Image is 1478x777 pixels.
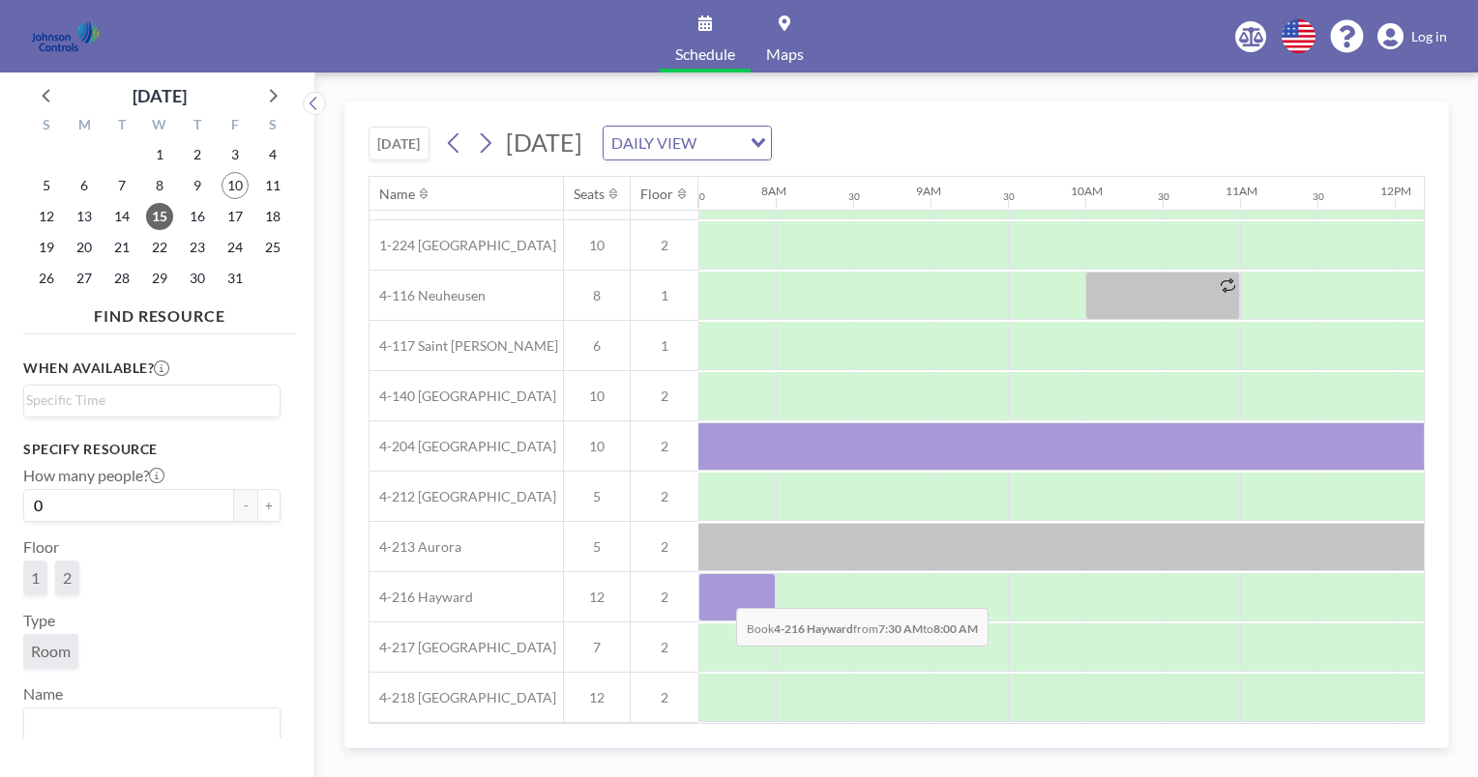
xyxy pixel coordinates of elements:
span: Maps [766,46,804,62]
span: Book from to [736,608,989,647]
span: 1 [631,337,698,355]
div: 8AM [761,184,786,198]
div: 30 [694,190,705,203]
span: 4-216 Hayward [369,589,473,606]
span: Friday, October 31, 2025 [222,265,249,292]
span: Tuesday, October 14, 2025 [108,203,135,230]
div: M [66,114,103,139]
span: 2 [63,568,72,587]
span: Sunday, October 26, 2025 [33,265,60,292]
span: Saturday, October 25, 2025 [259,234,286,261]
span: Wednesday, October 15, 2025 [146,203,173,230]
span: 4-213 Aurora [369,538,461,556]
span: 10 [564,237,630,254]
span: 4-212 [GEOGRAPHIC_DATA] [369,488,556,505]
div: S [28,114,66,139]
span: 5 [564,538,630,556]
span: 2 [631,689,698,706]
div: W [141,114,179,139]
span: 2 [631,237,698,254]
span: 1-224 [GEOGRAPHIC_DATA] [369,237,556,254]
span: Wednesday, October 1, 2025 [146,141,173,168]
span: 4-218 [GEOGRAPHIC_DATA] [369,689,556,706]
div: 11AM [1226,184,1257,198]
span: Monday, October 27, 2025 [71,265,98,292]
div: Name [379,186,415,203]
input: Search for option [26,389,269,411]
span: Sunday, October 12, 2025 [33,203,60,230]
span: 4-116 Neuheusen [369,287,486,304]
span: Monday, October 20, 2025 [71,234,98,261]
span: 5 [564,488,630,505]
div: 30 [1003,190,1015,203]
div: Seats [574,186,605,203]
a: Log in [1377,23,1447,50]
span: Wednesday, October 8, 2025 [146,172,173,199]
span: 10 [564,438,630,455]
span: Saturday, October 4, 2025 [259,141,286,168]
span: Log in [1411,28,1447,45]
span: DAILY VIEW [607,130,700,156]
input: Search for option [26,712,269,737]
span: 1 [31,568,40,587]
span: Wednesday, October 22, 2025 [146,234,173,261]
span: 2 [631,639,698,656]
span: Saturday, October 18, 2025 [259,203,286,230]
div: F [216,114,253,139]
div: 12PM [1380,184,1411,198]
div: 9AM [916,184,941,198]
span: Wednesday, October 29, 2025 [146,265,173,292]
span: Friday, October 24, 2025 [222,234,249,261]
h3: Specify resource [23,441,281,458]
span: Monday, October 6, 2025 [71,172,98,199]
span: 6 [564,337,630,355]
span: 4-217 [GEOGRAPHIC_DATA] [369,639,556,656]
span: 8 [564,287,630,304]
button: [DATE] [369,127,429,160]
button: - [234,489,257,522]
div: 30 [1158,190,1169,203]
div: S [253,114,291,139]
label: Name [23,684,63,704]
span: 2 [631,438,698,455]
div: 10AM [1071,184,1103,198]
input: Search for option [702,130,739,156]
span: Monday, October 13, 2025 [71,203,98,230]
span: Thursday, October 2, 2025 [184,141,211,168]
span: 2 [631,488,698,505]
span: Thursday, October 30, 2025 [184,265,211,292]
b: 7:30 AM [878,621,923,636]
span: Friday, October 10, 2025 [222,172,249,199]
span: Thursday, October 23, 2025 [184,234,211,261]
span: Room [31,642,71,660]
div: 30 [848,190,860,203]
span: 2 [631,388,698,405]
span: Schedule [675,46,735,62]
span: Tuesday, October 7, 2025 [108,172,135,199]
span: 2 [631,589,698,606]
span: [DATE] [506,128,582,157]
div: Floor [640,186,673,203]
span: Tuesday, October 28, 2025 [108,265,135,292]
b: 8:00 AM [933,621,978,636]
span: 12 [564,689,630,706]
div: Search for option [24,386,280,415]
span: 10 [564,388,630,405]
img: organization-logo [31,17,100,56]
label: Type [23,611,55,630]
div: [DATE] [133,82,187,109]
span: Friday, October 3, 2025 [222,141,249,168]
span: 1 [631,287,698,304]
button: + [257,489,281,522]
div: T [103,114,141,139]
div: Search for option [604,127,771,159]
label: Floor [23,537,59,557]
b: 4-216 Hayward [774,621,853,636]
span: Sunday, October 19, 2025 [33,234,60,261]
div: Search for option [24,708,280,741]
span: 4-140 [GEOGRAPHIC_DATA] [369,388,556,405]
div: T [178,114,216,139]
span: 7 [564,639,630,656]
span: 4-204 [GEOGRAPHIC_DATA] [369,438,556,455]
span: 12 [564,589,630,606]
